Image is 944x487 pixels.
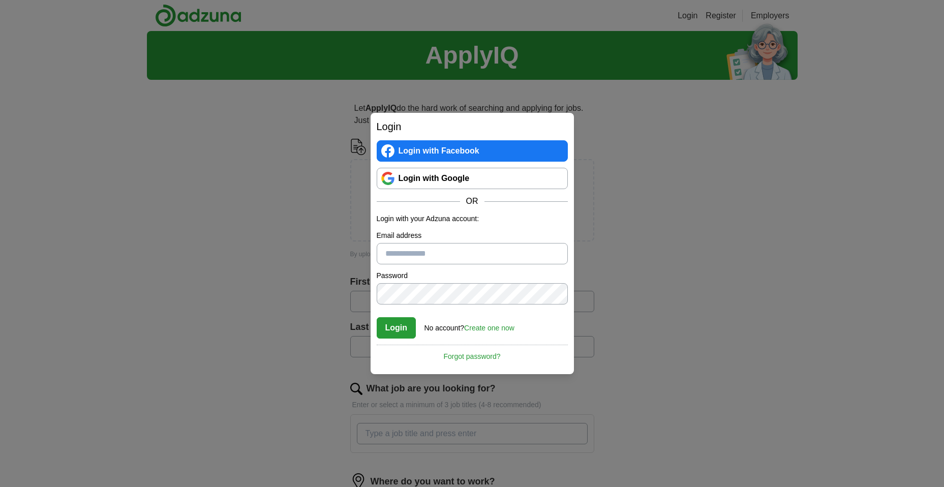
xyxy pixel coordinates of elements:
button: Login [377,317,416,339]
h2: Login [377,119,568,134]
span: OR [460,195,484,207]
div: No account? [424,317,514,333]
a: Create one now [464,324,514,332]
a: Login with Facebook [377,140,568,162]
a: Login with Google [377,168,568,189]
p: Login with your Adzuna account: [377,214,568,224]
label: Email address [377,230,568,241]
label: Password [377,270,568,281]
a: Forgot password? [377,345,568,362]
